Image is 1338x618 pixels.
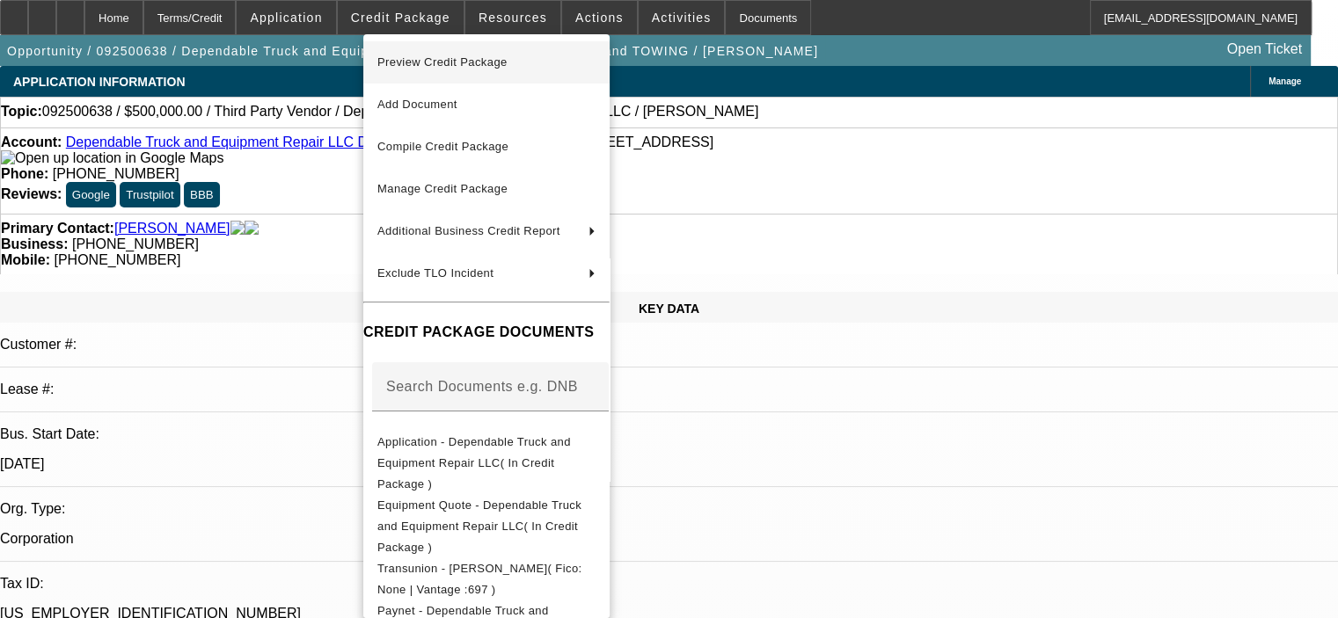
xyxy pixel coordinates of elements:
span: Preview Credit Package [377,55,508,69]
span: Equipment Quote - Dependable Truck and Equipment Repair LLC( In Credit Package ) [377,498,581,554]
span: Add Document [377,98,457,111]
button: Application - Dependable Truck and Equipment Repair LLC( In Credit Package ) [363,432,610,495]
button: Transunion - Willis, Kevin( Fico: None | Vantage :697 ) [363,558,610,600]
span: Application - Dependable Truck and Equipment Repair LLC( In Credit Package ) [377,435,571,491]
h4: CREDIT PACKAGE DOCUMENTS [363,322,610,343]
button: Equipment Quote - Dependable Truck and Equipment Repair LLC( In Credit Package ) [363,495,610,558]
span: Manage Credit Package [377,182,508,195]
span: Transunion - [PERSON_NAME]( Fico: None | Vantage :697 ) [377,562,582,596]
mat-label: Search Documents e.g. DNB [386,379,578,394]
span: Additional Business Credit Report [377,224,560,237]
span: Exclude TLO Incident [377,266,494,280]
span: Compile Credit Package [377,140,508,153]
